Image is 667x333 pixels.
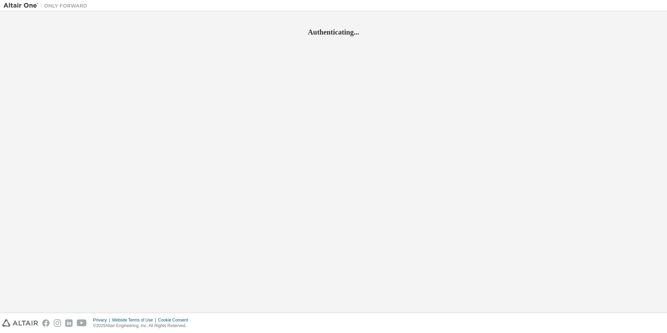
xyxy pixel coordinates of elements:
[42,319,50,327] img: facebook.svg
[54,319,61,327] img: instagram.svg
[2,319,38,327] img: altair_logo.svg
[3,2,91,9] img: Altair One
[93,323,192,329] p: © 2025 Altair Engineering, Inc. All Rights Reserved.
[77,319,87,327] img: youtube.svg
[93,317,112,323] div: Privacy
[158,317,192,323] div: Cookie Consent
[3,28,664,37] h2: Authenticating...
[65,319,73,327] img: linkedin.svg
[112,317,158,323] div: Website Terms of Use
